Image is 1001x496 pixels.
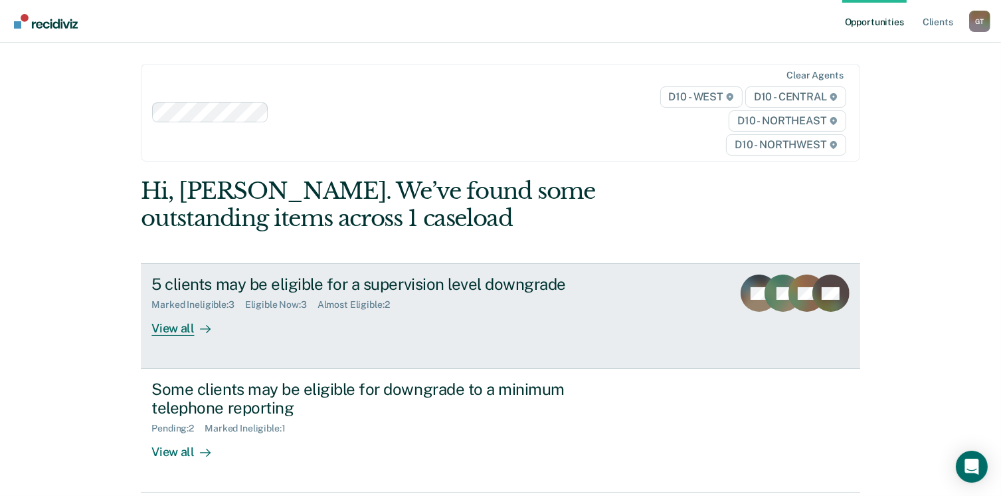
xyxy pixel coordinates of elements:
span: D10 - CENTRAL [745,86,846,108]
div: Marked Ineligible : 3 [151,299,244,310]
div: Clear agents [786,70,843,81]
span: D10 - NORTHWEST [726,134,846,156]
a: 5 clients may be eligible for a supervision level downgradeMarked Ineligible:3Eligible Now:3Almos... [141,263,860,368]
div: Open Intercom Messenger [956,451,988,483]
img: Recidiviz [14,14,78,29]
div: Pending : 2 [151,423,205,434]
div: Marked Ineligible : 1 [205,423,296,434]
div: Hi, [PERSON_NAME]. We’ve found some outstanding items across 1 caseload [141,178,716,232]
a: Some clients may be eligible for downgrade to a minimum telephone reportingPending:2Marked Inelig... [141,369,860,493]
div: Some clients may be eligible for downgrade to a minimum telephone reporting [151,380,618,418]
div: 5 clients may be eligible for a supervision level downgrade [151,275,618,294]
div: Almost Eligible : 2 [318,299,401,310]
span: D10 - NORTHEAST [729,110,846,132]
div: View all [151,434,226,460]
span: D10 - WEST [660,86,743,108]
div: View all [151,310,226,336]
div: G T [969,11,990,32]
button: Profile dropdown button [969,11,990,32]
div: Eligible Now : 3 [245,299,318,310]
